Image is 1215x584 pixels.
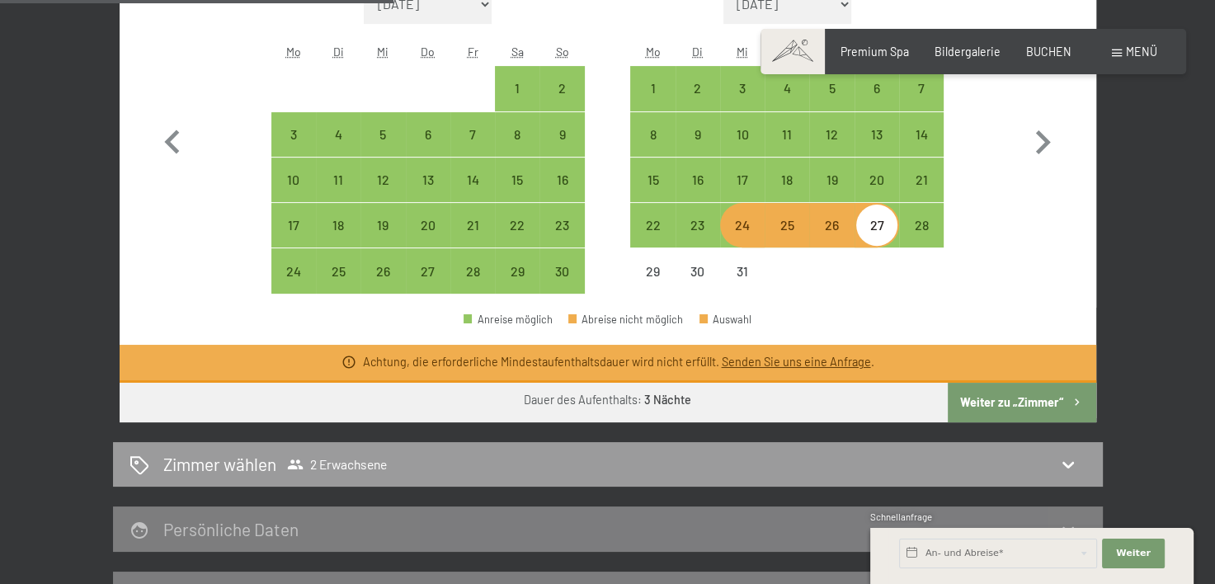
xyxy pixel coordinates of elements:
abbr: Donnerstag [421,45,435,59]
div: 28 [901,219,942,260]
a: Bildergalerie [935,45,1001,59]
div: Wed Dec 31 2025 [720,248,765,293]
div: Wed Dec 10 2025 [720,112,765,157]
div: Anreise möglich [720,203,765,247]
div: 5 [362,128,403,169]
div: 28 [452,265,493,306]
div: Sat Dec 27 2025 [855,203,899,247]
abbr: Mittwoch [377,45,389,59]
div: Anreise möglich [450,248,495,293]
div: 4 [766,82,808,123]
span: BUCHEN [1026,45,1071,59]
div: 10 [722,128,763,169]
span: 2 Erwachsene [287,456,387,473]
div: Anreise möglich [809,203,854,247]
abbr: Mittwoch [737,45,748,59]
b: 3 Nächte [644,393,691,407]
div: Thu Nov 06 2025 [406,112,450,157]
div: 22 [497,219,538,260]
div: Achtung, die erforderliche Mindestaufenthaltsdauer wird nicht erfüllt. . [362,354,874,370]
div: 12 [362,173,403,214]
div: Anreise möglich [450,158,495,202]
div: Sun Dec 07 2025 [899,66,944,111]
div: Tue Nov 11 2025 [316,158,360,202]
abbr: Sonntag [556,45,569,59]
div: Anreise möglich [360,248,405,293]
span: Weiter [1116,547,1151,560]
div: Mon Dec 29 2025 [630,248,675,293]
div: Sat Dec 20 2025 [855,158,899,202]
div: Anreise möglich [450,203,495,247]
div: 24 [273,265,314,306]
div: 7 [901,82,942,123]
div: Anreise möglich [495,112,539,157]
div: Wed Dec 03 2025 [720,66,765,111]
div: Mon Nov 03 2025 [271,112,316,157]
div: 4 [318,128,359,169]
div: 7 [452,128,493,169]
div: Fri Nov 07 2025 [450,112,495,157]
div: Anreise möglich [630,203,675,247]
div: Anreise möglich [316,203,360,247]
div: 20 [407,219,449,260]
div: 26 [362,265,403,306]
div: Anreise möglich [676,203,720,247]
div: Anreise möglich [899,66,944,111]
div: Anreise möglich [495,248,539,293]
div: Anreise möglich [899,112,944,157]
div: 2 [677,82,718,123]
div: Mon Nov 24 2025 [271,248,316,293]
div: Wed Nov 19 2025 [360,203,405,247]
div: Anreise möglich [855,203,899,247]
div: 23 [677,219,718,260]
div: 5 [811,82,852,123]
div: 30 [541,265,582,306]
div: Tue Nov 18 2025 [316,203,360,247]
div: 6 [407,128,449,169]
div: 25 [318,265,359,306]
div: Anreise möglich [855,158,899,202]
div: Fri Nov 21 2025 [450,203,495,247]
div: Sat Nov 29 2025 [495,248,539,293]
div: Anreise nicht möglich [630,248,675,293]
div: 1 [497,82,538,123]
div: 30 [677,265,718,306]
div: 6 [856,82,897,123]
div: Anreise möglich [495,66,539,111]
div: Anreise möglich [316,158,360,202]
div: Wed Nov 05 2025 [360,112,405,157]
span: Menü [1126,45,1157,59]
div: Thu Nov 20 2025 [406,203,450,247]
div: Sun Nov 02 2025 [539,66,584,111]
div: 14 [452,173,493,214]
div: 18 [766,173,808,214]
div: Fri Nov 28 2025 [450,248,495,293]
h2: Zimmer wählen [163,452,276,476]
div: 21 [901,173,942,214]
div: 27 [407,265,449,306]
div: Anreise möglich [316,112,360,157]
div: Wed Dec 17 2025 [720,158,765,202]
div: Sun Nov 16 2025 [539,158,584,202]
div: Anreise möglich [630,66,675,111]
div: Anreise möglich [539,248,584,293]
div: 10 [273,173,314,214]
div: Anreise möglich [676,112,720,157]
div: 15 [497,173,538,214]
abbr: Montag [645,45,660,59]
div: Fri Dec 12 2025 [809,112,854,157]
div: Thu Dec 04 2025 [765,66,809,111]
button: Weiter zu „Zimmer“ [948,383,1095,422]
div: Anreise möglich [271,158,316,202]
div: 9 [541,128,582,169]
div: Sun Nov 30 2025 [539,248,584,293]
div: Anreise möglich [495,203,539,247]
div: Tue Nov 04 2025 [316,112,360,157]
div: Anreise möglich [406,248,450,293]
div: 11 [766,128,808,169]
div: 29 [497,265,538,306]
div: 13 [856,128,897,169]
div: Anreise möglich [899,203,944,247]
div: Anreise möglich [316,248,360,293]
div: Mon Dec 01 2025 [630,66,675,111]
